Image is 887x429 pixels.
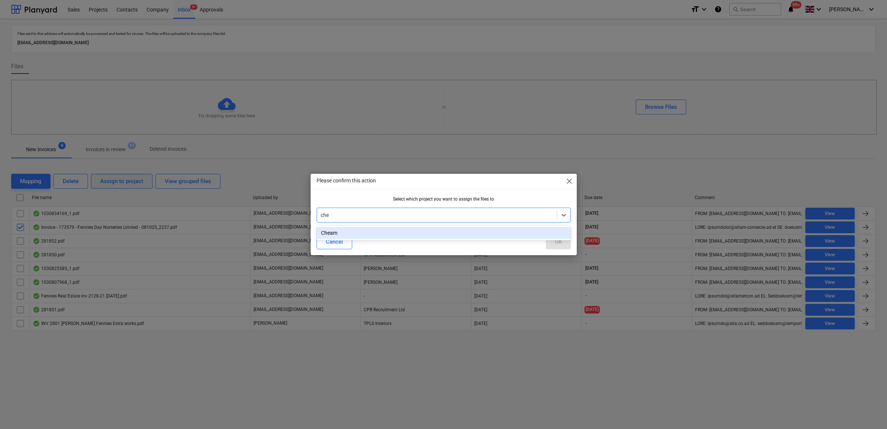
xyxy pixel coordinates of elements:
button: Cancel [317,234,352,249]
div: Cancel [326,237,343,247]
span: close [565,177,574,186]
div: Select which project you want to assign the files to [317,196,571,202]
p: Please confirm this action [317,177,376,185]
div: Cheam [317,227,571,239]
